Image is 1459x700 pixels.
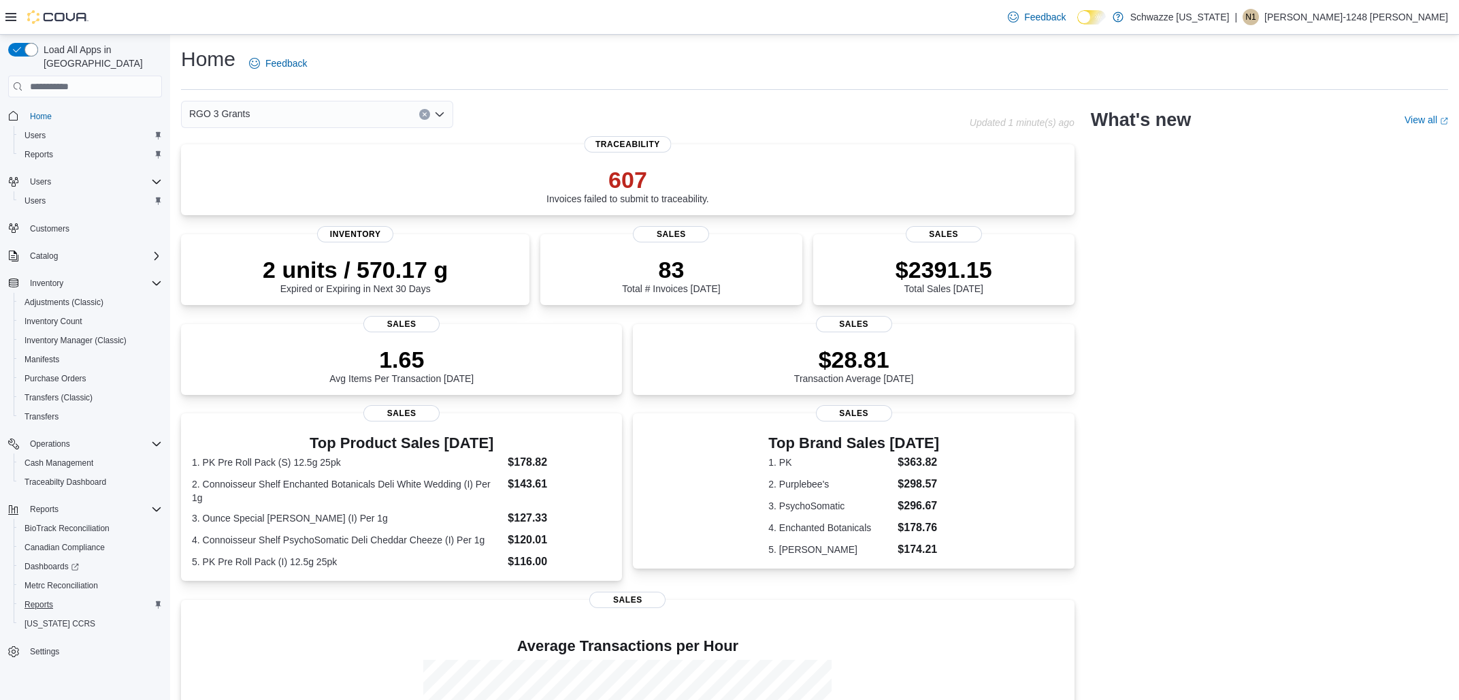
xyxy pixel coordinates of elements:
[19,193,162,209] span: Users
[898,520,939,536] dd: $178.76
[24,248,63,264] button: Catalog
[14,454,167,473] button: Cash Management
[192,638,1064,654] h4: Average Transactions per Hour
[14,350,167,369] button: Manifests
[1243,9,1259,25] div: Neil-1248 Garcia
[19,294,109,311] a: Adjustments (Classic)
[24,436,76,452] button: Operations
[14,145,167,164] button: Reports
[19,332,162,349] span: Inventory Manager (Classic)
[24,174,56,190] button: Users
[24,195,46,206] span: Users
[3,641,167,661] button: Settings
[1091,109,1191,131] h2: What's new
[19,558,162,575] span: Dashboards
[24,275,162,291] span: Inventory
[192,435,611,451] h3: Top Product Sales [DATE]
[1024,10,1066,24] span: Feedback
[30,176,51,187] span: Users
[768,499,892,513] dt: 3. PsychoSomatic
[3,434,167,454] button: Operations
[24,221,75,237] a: Customers
[19,313,162,330] span: Inventory Count
[508,554,611,570] dd: $116.00
[19,146,59,163] a: Reports
[14,388,167,407] button: Transfers (Classic)
[1440,117,1448,125] svg: External link
[3,274,167,293] button: Inventory
[19,616,101,632] a: [US_STATE] CCRS
[24,335,127,346] span: Inventory Manager (Classic)
[19,332,132,349] a: Inventory Manager (Classic)
[14,614,167,633] button: [US_STATE] CCRS
[508,476,611,492] dd: $143.61
[816,316,892,332] span: Sales
[24,599,53,610] span: Reports
[768,456,892,469] dt: 1. PK
[14,595,167,614] button: Reports
[363,405,440,421] span: Sales
[30,278,63,289] span: Inventory
[906,226,982,242] span: Sales
[14,312,167,331] button: Inventory Count
[30,504,59,515] span: Reports
[263,256,448,294] div: Expired or Expiring in Next 30 Days
[24,618,95,629] span: [US_STATE] CCRS
[19,558,84,575] a: Dashboards
[24,316,82,327] span: Inventory Count
[19,596,162,613] span: Reports
[24,108,57,125] a: Home
[546,166,709,193] p: 607
[19,596,59,613] a: Reports
[768,543,892,556] dt: 5. [PERSON_NAME]
[24,354,59,365] span: Manifests
[898,476,939,492] dd: $298.57
[1077,10,1106,25] input: Dark Mode
[419,109,430,120] button: Clear input
[24,130,46,141] span: Users
[896,256,992,283] p: $2391.15
[19,539,110,556] a: Canadian Compliance
[19,193,51,209] a: Users
[19,577,162,594] span: Metrc Reconciliation
[24,392,93,403] span: Transfers (Classic)
[508,532,611,548] dd: $120.01
[192,533,502,547] dt: 4. Connoisseur Shelf PsychoSomatic Deli Cheddar Cheeze (I) Per 1g
[19,409,162,425] span: Transfers
[794,346,914,384] div: Transaction Average [DATE]
[19,351,162,368] span: Manifests
[898,454,939,471] dd: $363.82
[317,226,393,242] span: Inventory
[192,511,502,525] dt: 3. Ounce Special [PERSON_NAME] (I) Per 1g
[8,100,162,697] nav: Complex example
[14,191,167,210] button: Users
[14,519,167,538] button: BioTrack Reconciliation
[3,246,167,266] button: Catalog
[14,407,167,426] button: Transfers
[14,369,167,388] button: Purchase Orders
[24,561,79,572] span: Dashboards
[622,256,720,294] div: Total # Invoices [DATE]
[768,435,939,451] h3: Top Brand Sales [DATE]
[24,643,162,660] span: Settings
[192,555,502,569] dt: 5. PK Pre Roll Pack (I) 12.5g 25pk
[263,256,448,283] p: 2 units / 570.17 g
[30,251,58,261] span: Catalog
[30,111,52,122] span: Home
[3,106,167,125] button: Home
[265,57,307,70] span: Feedback
[192,456,502,469] dt: 1. PK Pre Roll Pack (S) 12.5g 25pk
[19,474,112,490] a: Traceabilty Dashboard
[1077,25,1078,25] span: Dark Mode
[768,477,892,491] dt: 2. Purplebee's
[1245,9,1256,25] span: N1
[24,542,105,553] span: Canadian Compliance
[633,226,709,242] span: Sales
[19,455,99,471] a: Cash Management
[181,46,235,73] h1: Home
[30,439,70,449] span: Operations
[24,275,69,291] button: Inventory
[24,501,162,518] span: Reports
[24,107,162,124] span: Home
[14,331,167,350] button: Inventory Manager (Classic)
